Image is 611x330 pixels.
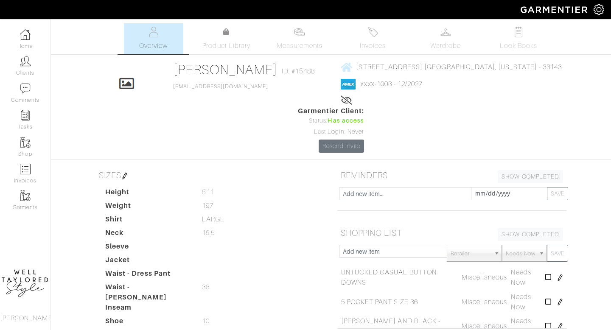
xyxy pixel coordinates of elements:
[339,187,471,200] input: Add new item...
[20,56,31,67] img: clients-icon-6bae9207a08558b7cb47a8932f037763ab4055f8c8b6bfacd5dc20c3e0201464.png
[282,66,315,76] span: ID: #15488
[489,23,548,54] a: Look Books
[298,106,364,116] span: Garmentier Client:
[139,41,168,51] span: Overview
[511,293,531,311] span: Needs Now
[124,23,183,54] a: Overview
[298,127,364,137] div: Last Login: Never
[500,41,538,51] span: Look Books
[462,274,507,281] span: Miscellaneous
[99,255,196,268] dt: Jacket
[511,268,531,286] span: Needs Now
[319,140,364,153] a: Resend Invite
[148,27,159,37] img: basicinfo-40fd8af6dae0f16599ec9e87c0ef1c0a1fdea2edbe929e3d69a839185d80c458.svg
[202,201,213,211] span: 197
[360,41,386,51] span: Invoices
[328,116,364,126] span: Has access
[99,282,196,302] dt: Waist - [PERSON_NAME]
[99,201,196,214] dt: Weight
[95,167,325,184] h5: SIZES
[462,322,507,330] span: Miscellaneous
[197,27,256,51] a: Product Library
[339,245,447,258] input: Add new item
[121,173,128,179] img: pen-cf24a1663064a2ec1b9c1bd2387e9de7a2fa800b781884d57f21acf72779bad2.png
[361,80,423,88] a: xxxx-1003 - 12/2027
[516,2,594,17] img: garmentier-logo-header-white-b43fb05a5012e4ada735d5af1a66efaba907eab6374d6393d1fbf88cb4ef424d.png
[294,27,305,37] img: measurements-466bbee1fd09ba9460f595b01e5d73f9e2bff037440d3c8f018324cb6cdf7a4a.svg
[547,245,568,262] button: SAVE
[341,79,356,89] img: american_express-1200034d2e149cdf2cc7894a33a747db654cf6f8355cb502592f1d228b2ac700.png
[270,23,330,54] a: Measurements
[277,41,323,51] span: Measurements
[202,282,210,292] span: 36
[20,110,31,120] img: reminder-icon-8004d30b9f0a5d33ae49ab947aed9ed385cf756f9e5892f1edd6e32f2345188e.png
[202,316,210,326] span: 10
[202,228,215,238] span: 16.5
[298,116,364,126] div: Status:
[356,63,562,71] span: [STREET_ADDRESS] [GEOGRAPHIC_DATA], [US_STATE] - 33143
[341,267,458,288] a: UNTUCKED CASUAL BUTTON DOWNS
[416,23,475,54] a: Wardrobe
[498,228,563,241] a: SHOW COMPLETED
[547,187,568,200] button: SAVE
[440,27,451,37] img: wardrobe-487a4870c1b7c33e795ec22d11cfc2ed9d08956e64fb3008fe2437562e282088.svg
[367,27,378,37] img: orders-27d20c2124de7fd6de4e0e44c1d41de31381a507db9b33961299e4e07d508b8c.svg
[341,297,418,307] a: 5 POCKET PANT SIZE 36
[99,302,196,316] dt: Inseam
[341,62,562,72] a: [STREET_ADDRESS] [GEOGRAPHIC_DATA], [US_STATE] - 33143
[462,298,507,306] span: Miscellaneous
[99,228,196,241] dt: Neck
[173,84,268,89] a: [EMAIL_ADDRESS][DOMAIN_NAME]
[20,29,31,40] img: dashboard-icon-dbcd8f5a0b271acd01030246c82b418ddd0df26cd7fceb0bd07c9910d44c42f6.png
[20,190,31,201] img: garments-icon-b7da505a4dc4fd61783c78ac3ca0ef83fa9d6f193b1c9dc38574b1d14d53ca28.png
[451,245,490,262] span: Retailer
[557,299,563,305] img: pen-cf24a1663064a2ec1b9c1bd2387e9de7a2fa800b781884d57f21acf72779bad2.png
[99,187,196,201] dt: Height
[513,27,524,37] img: todo-9ac3debb85659649dc8f770b8b6100bb5dab4b48dedcbae339e5042a72dfd3cc.svg
[99,316,196,330] dt: Shoe
[337,167,566,184] h5: REMINDERS
[99,241,196,255] dt: Sleeve
[557,323,563,330] img: pen-cf24a1663064a2ec1b9c1bd2387e9de7a2fa800b781884d57f21acf72779bad2.png
[202,214,224,224] span: LARGE
[498,170,563,183] a: SHOW COMPLETED
[343,23,402,54] a: Invoices
[506,245,535,262] span: Needs Now
[99,268,196,282] dt: Waist - Dress Pant
[99,214,196,228] dt: Shirt
[202,187,214,197] span: 5'11
[557,274,563,281] img: pen-cf24a1663064a2ec1b9c1bd2387e9de7a2fa800b781884d57f21acf72779bad2.png
[20,164,31,174] img: orders-icon-0abe47150d42831381b5fb84f609e132dff9fe21cb692f30cb5eec754e2cba89.png
[20,83,31,94] img: comment-icon-a0a6a9ef722e966f86d9cbdc48e553b5cf19dbc54f86b18d962a5391bc8f6eb6.png
[594,4,604,15] img: gear-icon-white-bd11855cb880d31180b6d7d6211b90ccbf57a29d726f0c71d8c61bd08dd39cc2.png
[430,41,461,51] span: Wardrobe
[173,62,278,77] a: [PERSON_NAME]
[337,224,566,241] h5: SHOPPING LIST
[20,137,31,148] img: garments-icon-b7da505a4dc4fd61783c78ac3ca0ef83fa9d6f193b1c9dc38574b1d14d53ca28.png
[202,41,250,51] span: Product Library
